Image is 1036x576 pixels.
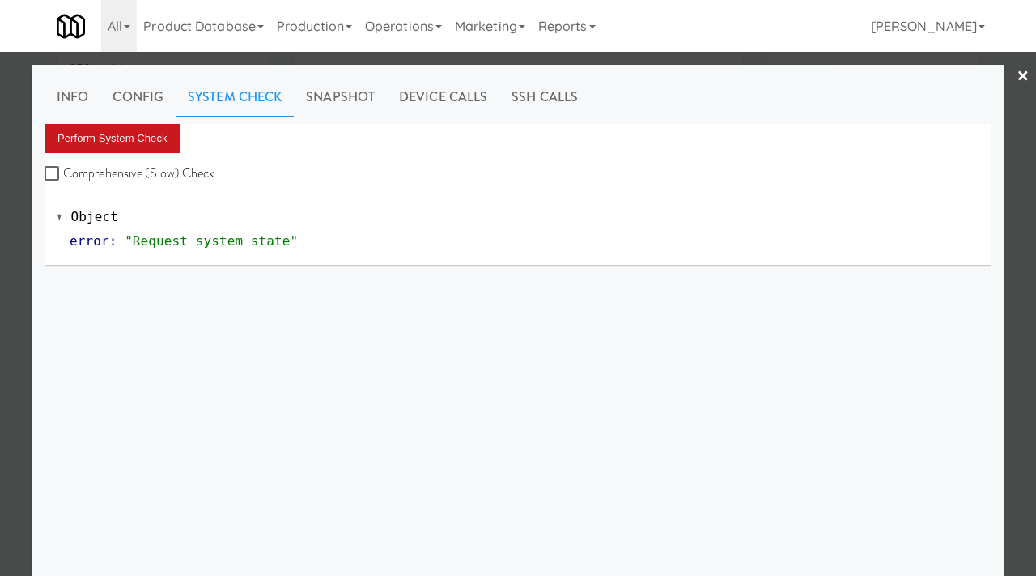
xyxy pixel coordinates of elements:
img: Micromart [57,12,85,41]
a: System Check [176,77,294,117]
a: SSH Calls [499,77,590,117]
a: Config [100,77,176,117]
span: : [109,233,117,249]
a: × [1017,52,1030,102]
label: Comprehensive (Slow) Check [45,161,215,186]
button: Perform System Check [45,124,180,153]
a: Info [45,77,100,117]
span: error [70,233,109,249]
input: Comprehensive (Slow) Check [45,168,63,181]
span: "Request system state" [125,233,298,249]
a: Device Calls [387,77,499,117]
a: Snapshot [294,77,387,117]
span: Object [71,209,118,224]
